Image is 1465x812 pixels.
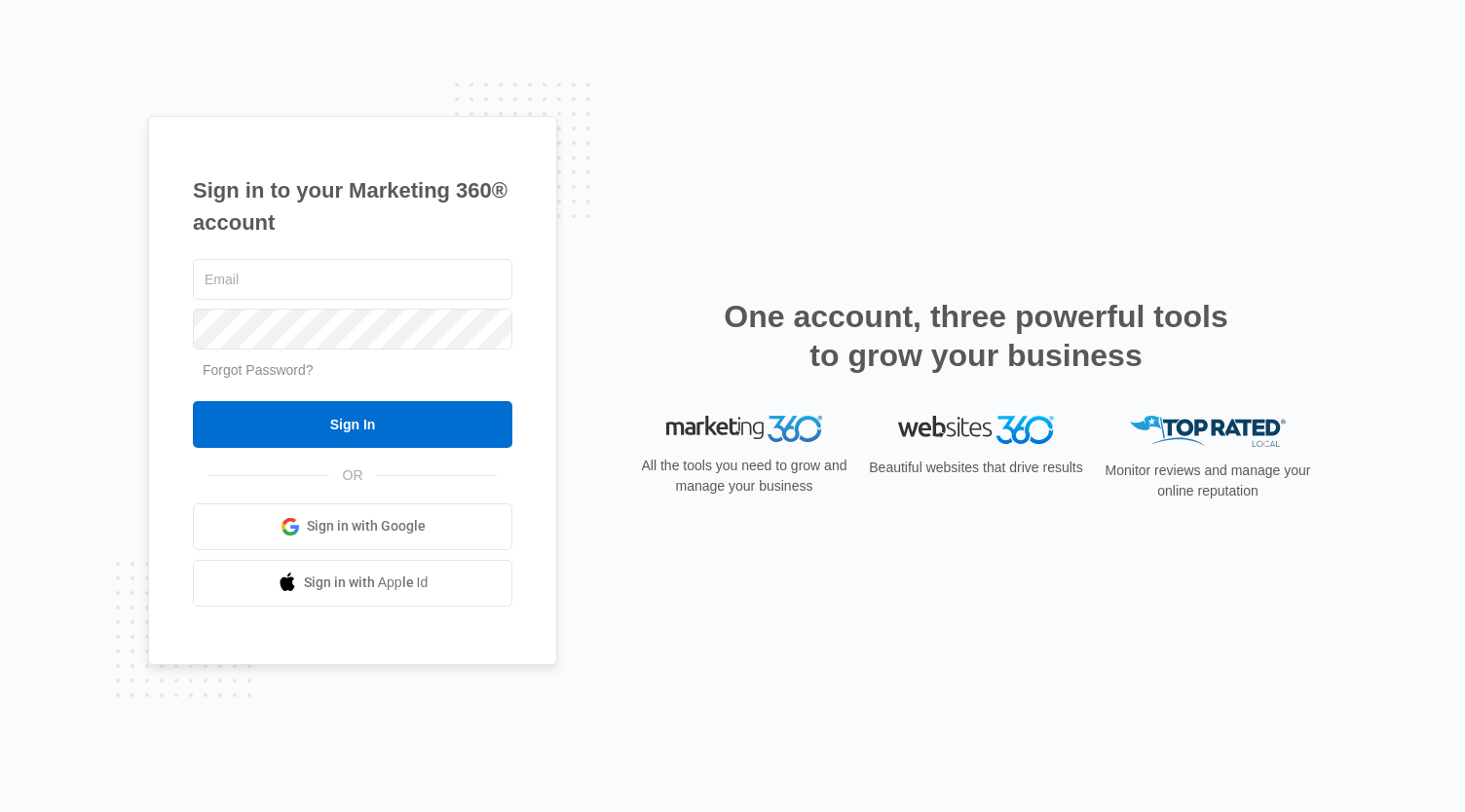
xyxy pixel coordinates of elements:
[203,362,314,378] a: Forgot Password?
[329,465,377,486] span: OR
[666,416,822,443] img: Marketing 360
[635,456,853,497] p: All the tools you need to grow and manage your business
[898,416,1054,444] img: Websites 360
[193,560,512,607] a: Sign in with Apple Id
[1099,461,1317,501] p: Monitor reviews and manage your online reputation
[304,572,429,593] span: Sign in with Apple Id
[1130,416,1286,448] img: Top Rated Local
[718,297,1234,375] h2: One account, three powerful tools to grow your business
[193,259,512,300] input: Email
[307,516,426,536] span: Sign in with Google
[867,458,1085,478] p: Beautiful websites that drive results
[193,401,512,448] input: Sign In
[193,174,512,239] h1: Sign in to your Marketing 360® account
[193,503,512,550] a: Sign in with Google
